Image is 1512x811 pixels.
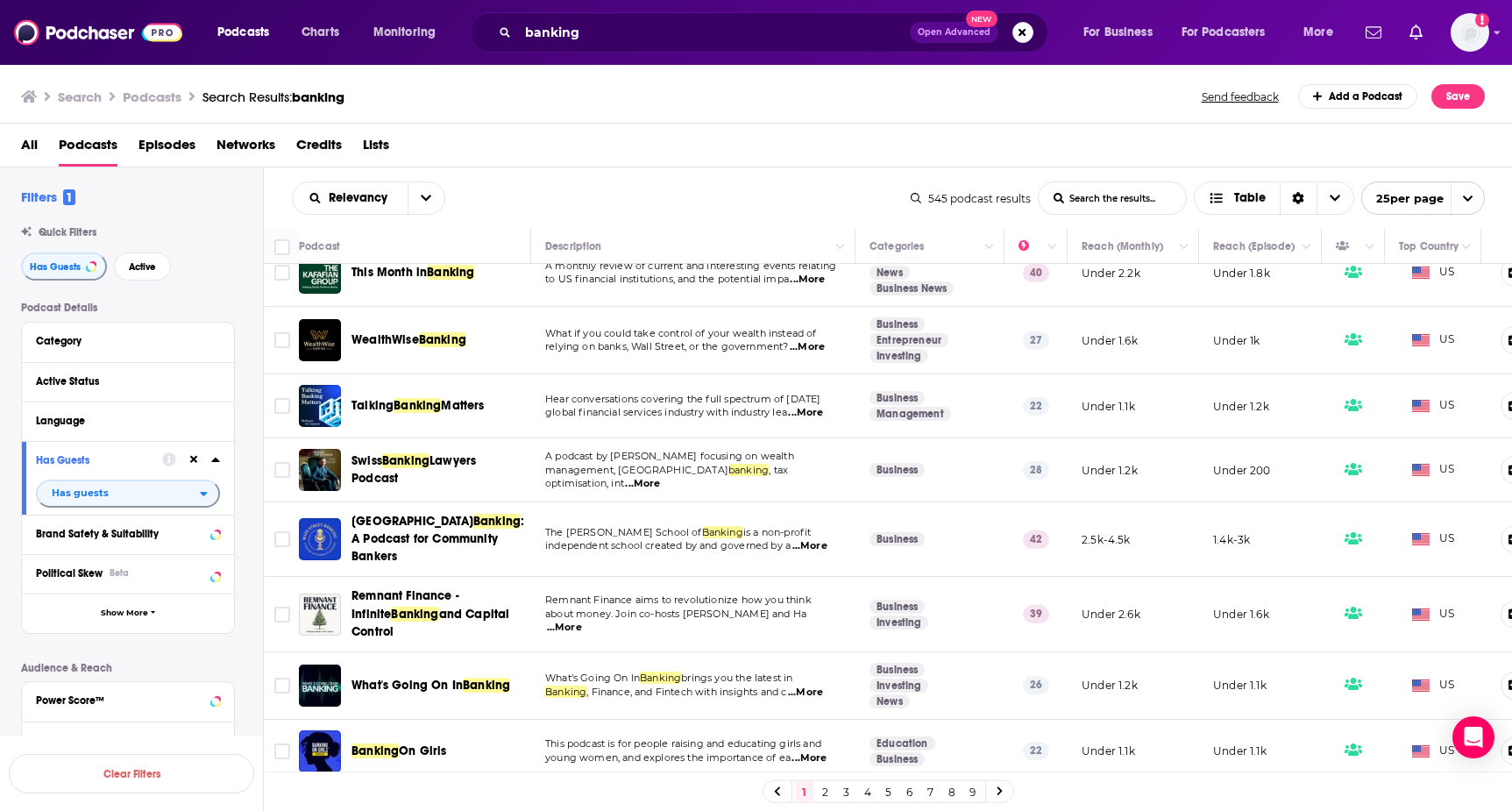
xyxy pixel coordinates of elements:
[329,192,394,204] span: Relevancy
[943,781,961,802] a: 8
[966,11,997,27] span: New
[1082,266,1140,281] p: Under 2.2k
[36,729,220,751] button: Reach (Monthly)
[1023,742,1049,759] p: 22
[351,331,466,349] a: WealthWiseBanking
[1213,236,1295,257] div: Reach (Episode)
[351,265,427,280] span: This Month in
[790,340,825,354] span: ...More
[1412,606,1455,623] span: US
[870,752,925,766] a: Business
[1431,84,1485,109] button: Save
[22,594,234,633] button: Show More
[1412,331,1455,349] span: US
[625,477,660,491] span: ...More
[363,131,389,167] a: Lists
[545,526,702,538] span: The [PERSON_NAME] School of
[351,332,419,347] span: WealthWise
[1336,236,1360,257] div: Has Guests
[1213,678,1267,693] p: Under 1.1k
[21,131,38,167] a: All
[870,736,935,751] a: Education
[394,398,441,413] span: Banking
[391,607,438,622] span: Banking
[36,689,220,711] button: Power Score™
[1451,13,1489,52] span: Logged in as patiencebaldacci
[817,781,834,802] a: 2
[274,265,290,281] span: Toggle select row
[351,513,525,566] a: [GEOGRAPHIC_DATA]Banking: A Podcast for Community Bankers
[1082,333,1138,348] p: Under 1.6k
[217,131,275,167] a: Networks
[21,253,107,281] button: Has Guests
[59,131,117,167] span: Podcasts
[870,532,925,546] a: Business
[1475,13,1489,27] svg: Add a profile image
[36,562,220,584] button: Political SkewBeta
[1361,181,1485,215] button: open menu
[36,415,209,427] div: Language
[964,781,982,802] a: 9
[299,449,341,491] img: Swiss Banking Lawyers Podcast
[1234,192,1266,204] span: Table
[1082,399,1135,414] p: Under 1.1k
[292,181,445,215] h2: Choose List sort
[1023,461,1049,479] p: 28
[123,89,181,105] h3: Podcasts
[792,539,827,553] span: ...More
[274,678,290,694] span: Toggle select row
[788,686,823,700] span: ...More
[36,523,220,544] button: Brand Safety & Suitability
[138,131,195,167] a: Episodes
[274,332,290,348] span: Toggle select row
[39,226,96,238] span: Quick Filters
[1213,463,1271,478] p: Under 200
[743,526,812,538] span: is a non-profit
[441,398,484,413] span: Matters
[486,12,1065,53] div: Search podcasts, credits, & more...
[922,781,940,802] a: 7
[21,189,75,205] h2: Filters
[473,514,521,529] span: Banking
[373,20,436,45] span: Monitoring
[791,751,827,765] span: ...More
[292,89,344,105] span: banking
[63,189,75,205] span: 1
[545,464,788,490] span: , tax optimisation, int
[351,743,447,760] a: BankingOn Girls
[36,330,220,352] button: Category
[1456,237,1477,258] button: Column Actions
[290,18,350,46] a: Charts
[870,663,925,677] a: Business
[202,89,344,105] a: Search Results:banking
[351,453,382,468] span: Swiss
[351,678,463,693] span: What's Going On In
[870,463,925,477] a: Business
[1303,20,1333,45] span: More
[545,594,812,606] span: Remnant Finance aims to revolutionize how you think
[859,781,877,802] a: 4
[299,236,340,257] div: Podcast
[351,452,525,487] a: SwissBankingLawyers Podcast
[1083,20,1153,45] span: For Business
[1194,181,1354,215] h2: Choose View
[1023,331,1049,349] p: 27
[545,539,791,551] span: independent school created by and governed by a
[299,665,341,707] img: What's Going On In Banking
[299,252,341,294] a: This Month in Banking
[351,264,474,281] a: This Month inBanking
[299,319,341,361] img: WealthWise Banking
[274,462,290,478] span: Toggle select row
[1213,266,1270,281] p: Under 1.8k
[545,450,794,462] span: A podcast by [PERSON_NAME] focusing on wealth
[1019,236,1043,257] div: Power Score
[918,28,990,37] span: Open Advanced
[1174,237,1195,258] button: Column Actions
[870,694,910,708] a: News
[408,182,444,214] button: open menu
[1071,18,1175,46] button: open menu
